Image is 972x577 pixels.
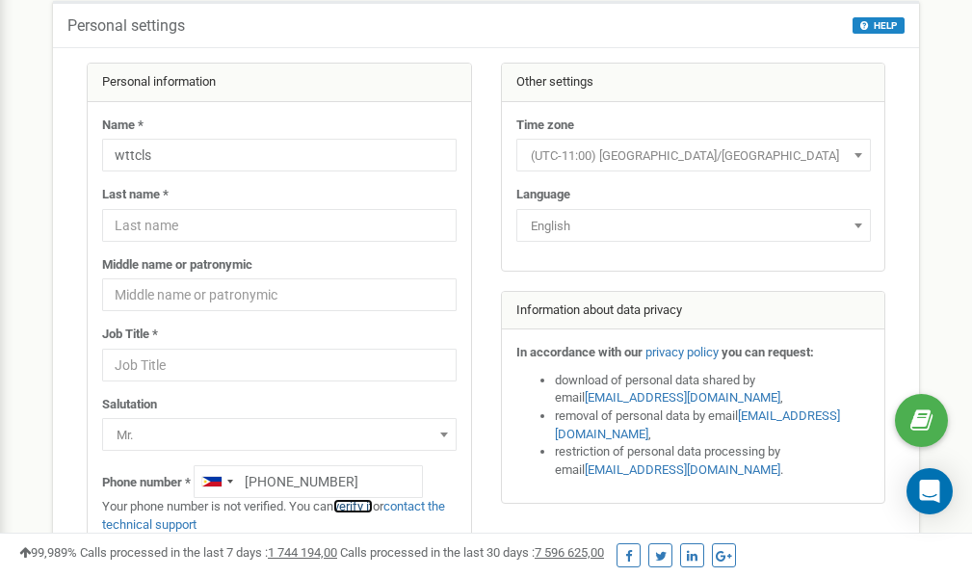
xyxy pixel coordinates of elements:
[194,465,423,498] input: +1-800-555-55-55
[585,390,780,405] a: [EMAIL_ADDRESS][DOMAIN_NAME]
[555,372,871,407] li: download of personal data shared by email ,
[67,17,185,35] h5: Personal settings
[340,545,604,560] span: Calls processed in the last 30 days :
[516,345,643,359] strong: In accordance with our
[102,186,169,204] label: Last name *
[333,499,373,513] a: verify it
[102,396,157,414] label: Salutation
[516,139,871,171] span: (UTC-11:00) Pacific/Midway
[555,408,840,441] a: [EMAIL_ADDRESS][DOMAIN_NAME]
[555,443,871,479] li: restriction of personal data processing by email .
[195,466,239,497] div: Telephone country code
[268,545,337,560] u: 1 744 194,00
[109,422,450,449] span: Mr.
[102,418,457,451] span: Mr.
[102,278,457,311] input: Middle name or patronymic
[102,498,457,534] p: Your phone number is not verified. You can or
[502,64,885,102] div: Other settings
[88,64,471,102] div: Personal information
[102,474,191,492] label: Phone number *
[102,349,457,381] input: Job Title
[102,326,158,344] label: Job Title *
[853,17,905,34] button: HELP
[516,186,570,204] label: Language
[102,209,457,242] input: Last name
[645,345,719,359] a: privacy policy
[906,468,953,514] div: Open Intercom Messenger
[523,213,864,240] span: English
[102,117,144,135] label: Name *
[502,292,885,330] div: Information about data privacy
[102,499,445,532] a: contact the technical support
[516,117,574,135] label: Time zone
[516,209,871,242] span: English
[585,462,780,477] a: [EMAIL_ADDRESS][DOMAIN_NAME]
[80,545,337,560] span: Calls processed in the last 7 days :
[102,139,457,171] input: Name
[535,545,604,560] u: 7 596 625,00
[102,256,252,275] label: Middle name or patronymic
[523,143,864,170] span: (UTC-11:00) Pacific/Midway
[19,545,77,560] span: 99,989%
[555,407,871,443] li: removal of personal data by email ,
[722,345,814,359] strong: you can request:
